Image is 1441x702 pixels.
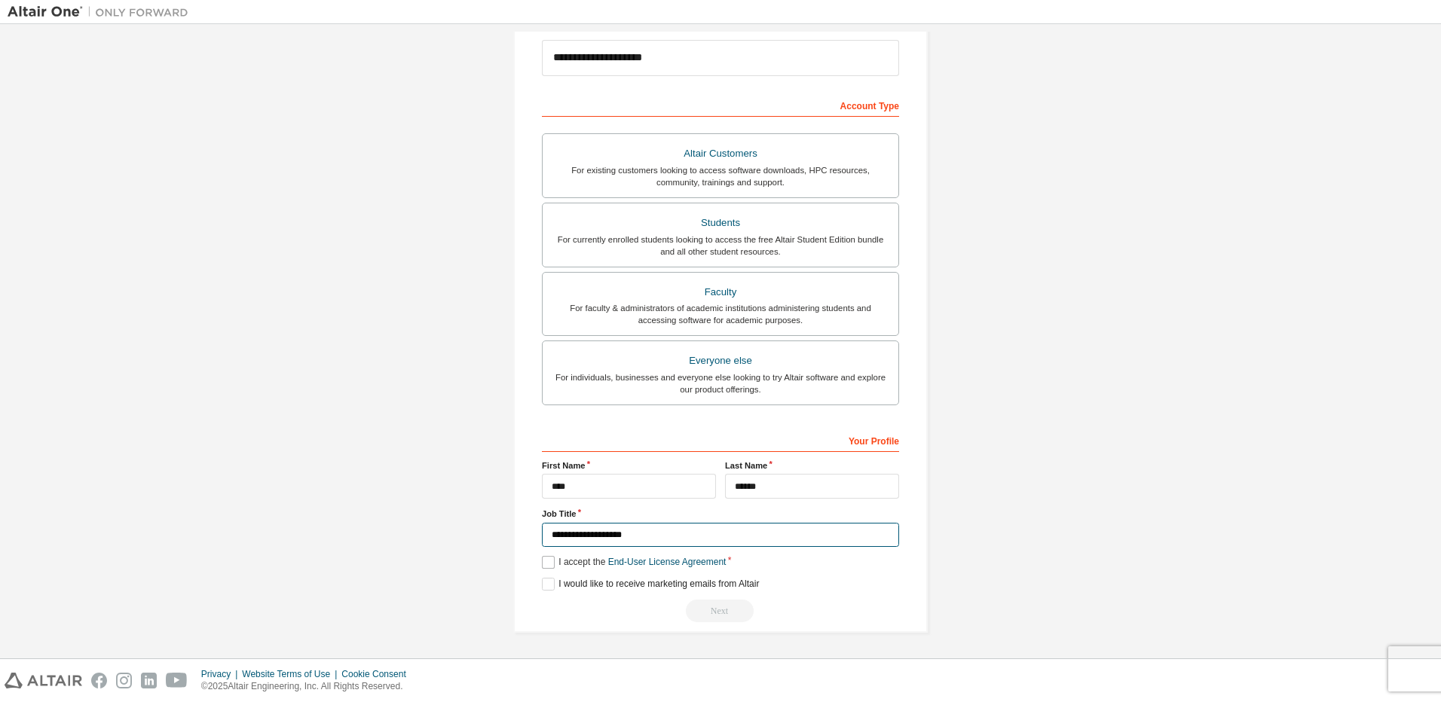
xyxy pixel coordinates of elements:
div: Altair Customers [552,143,889,164]
img: instagram.svg [116,673,132,688]
label: Last Name [725,459,899,472]
img: altair_logo.svg [5,673,82,688]
div: For faculty & administrators of academic institutions administering students and accessing softwa... [552,302,889,326]
label: I accept the [542,556,726,569]
div: For currently enrolled students looking to access the free Altair Student Edition bundle and all ... [552,233,889,258]
a: End-User License Agreement [608,557,727,567]
div: Privacy [201,668,242,680]
label: I would like to receive marketing emails from Altair [542,578,759,591]
img: facebook.svg [91,673,107,688]
img: youtube.svg [166,673,188,688]
p: © 2025 Altair Engineering, Inc. All Rights Reserved. [201,680,415,693]
div: Cookie Consent [341,668,415,680]
div: For individuals, businesses and everyone else looking to try Altair software and explore our prod... [552,371,889,395]
div: Read and acccept EULA to continue [542,600,899,622]
div: Everyone else [552,350,889,371]
label: First Name [542,459,716,472]
div: Faculty [552,282,889,303]
img: linkedin.svg [141,673,157,688]
div: Website Terms of Use [242,668,341,680]
div: Your Profile [542,428,899,452]
div: For existing customers looking to access software downloads, HPC resources, community, trainings ... [552,164,889,188]
img: Altair One [8,5,196,20]
div: Account Type [542,93,899,117]
label: Job Title [542,508,899,520]
div: Students [552,212,889,233]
